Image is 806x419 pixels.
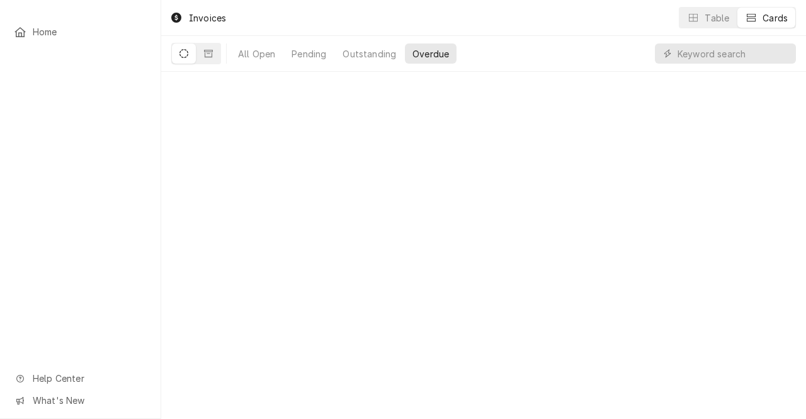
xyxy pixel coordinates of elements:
div: All Open [238,47,275,60]
div: Pending [292,47,326,60]
input: Keyword search [678,43,790,64]
a: Go to What's New [8,390,153,411]
div: Overdue [412,47,449,60]
span: What's New [33,394,145,407]
div: Cards [763,11,788,25]
a: Go to Help Center [8,368,153,389]
span: Help Center [33,372,145,385]
span: Home [33,25,147,38]
a: Home [8,21,153,42]
div: Outstanding [343,47,396,60]
div: Table [705,11,729,25]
